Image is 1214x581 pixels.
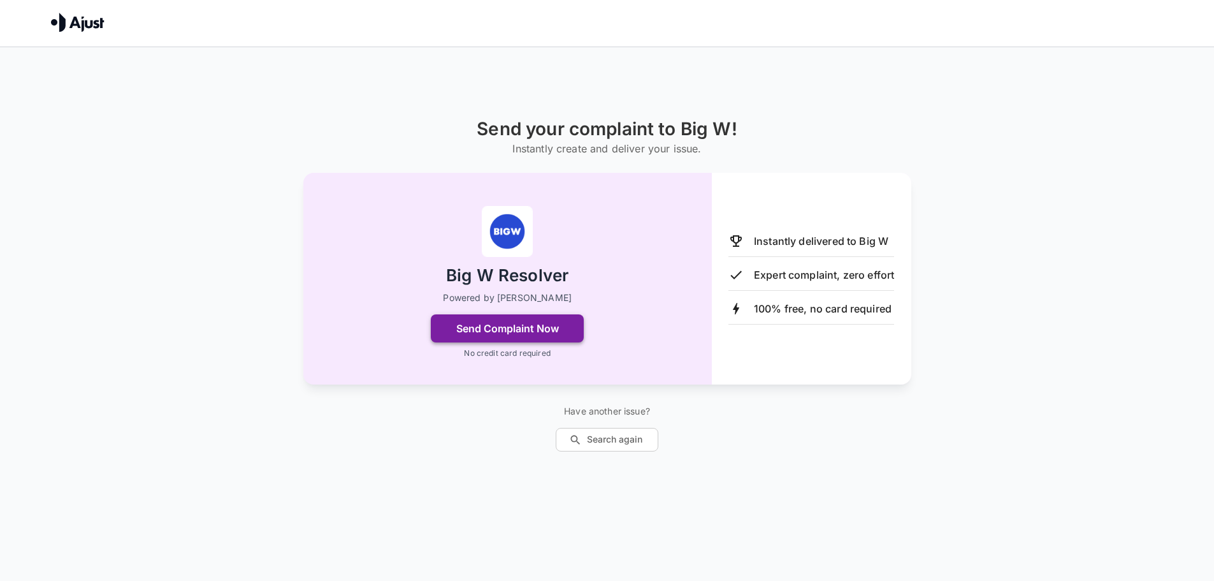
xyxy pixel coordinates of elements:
[464,348,550,359] p: No credit card required
[556,428,658,452] button: Search again
[482,206,533,257] img: Big W
[446,265,568,287] h2: Big W Resolver
[754,233,888,249] p: Instantly delivered to Big W
[477,119,737,140] h1: Send your complaint to Big W!
[556,405,658,418] p: Have another issue?
[443,291,572,304] p: Powered by [PERSON_NAME]
[51,13,105,32] img: Ajust
[431,314,584,342] button: Send Complaint Now
[754,301,892,316] p: 100% free, no card required
[477,140,737,158] h6: Instantly create and deliver your issue.
[754,267,894,283] p: Expert complaint, zero effort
